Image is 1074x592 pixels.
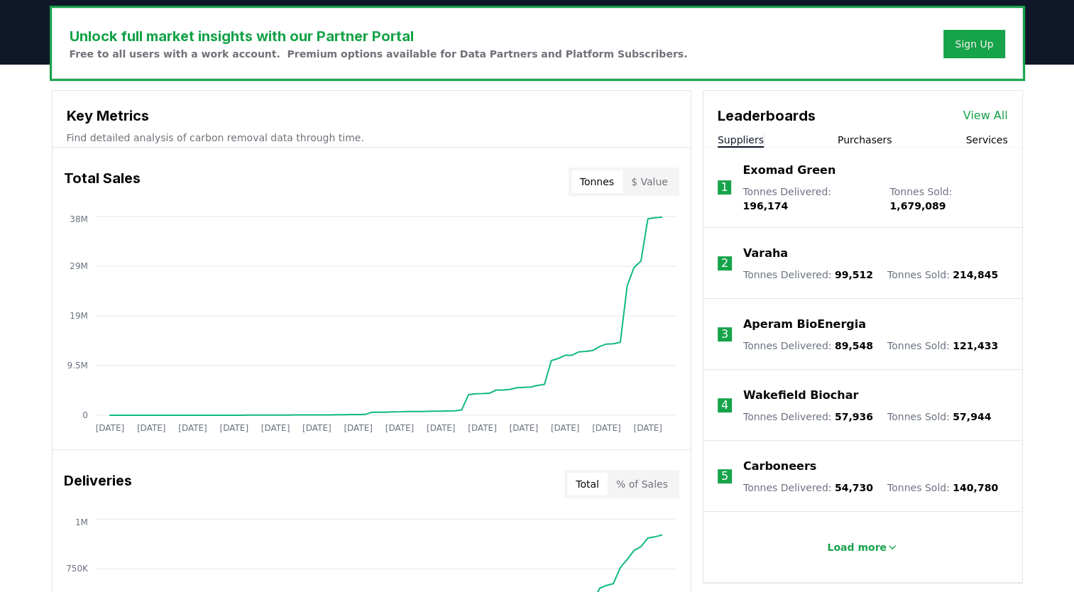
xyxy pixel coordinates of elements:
[835,340,873,351] span: 89,548
[953,482,998,493] span: 140,780
[887,268,998,282] p: Tonnes Sold :
[219,423,248,433] tspan: [DATE]
[385,423,414,433] tspan: [DATE]
[633,423,662,433] tspan: [DATE]
[743,162,835,179] a: Exomad Green
[835,269,873,280] span: 99,512
[64,470,132,498] h3: Deliveries
[721,397,728,414] p: 4
[743,245,788,262] a: Varaha
[302,423,331,433] tspan: [DATE]
[64,168,141,196] h3: Total Sales
[743,458,816,475] a: Carboneers
[889,200,946,212] span: 1,679,089
[67,131,676,145] p: Find detailed analysis of carbon removal data through time.
[953,269,998,280] span: 214,845
[66,564,89,574] tspan: 750K
[75,517,87,527] tspan: 1M
[887,339,998,353] p: Tonnes Sold :
[955,37,993,51] a: Sign Up
[835,482,873,493] span: 54,730
[943,30,1004,58] button: Sign Up
[70,214,88,224] tspan: 38M
[718,105,816,126] h3: Leaderboards
[70,47,688,61] p: Free to all users with a work account. Premium options available for Data Partners and Platform S...
[70,261,88,271] tspan: 29M
[953,340,998,351] span: 121,433
[344,423,373,433] tspan: [DATE]
[816,533,909,561] button: Load more
[965,133,1007,147] button: Services
[743,387,858,404] a: Wakefield Biochar
[743,200,788,212] span: 196,174
[721,468,728,485] p: 5
[608,473,676,495] button: % of Sales
[838,133,892,147] button: Purchasers
[953,411,991,422] span: 57,944
[743,481,873,495] p: Tonnes Delivered :
[743,339,873,353] p: Tonnes Delivered :
[468,423,497,433] tspan: [DATE]
[623,170,676,193] button: $ Value
[67,361,87,371] tspan: 9.5M
[718,133,764,147] button: Suppliers
[743,410,873,424] p: Tonnes Delivered :
[82,410,88,420] tspan: 0
[95,423,124,433] tspan: [DATE]
[889,185,1007,213] p: Tonnes Sold :
[509,423,538,433] tspan: [DATE]
[70,26,688,47] h3: Unlock full market insights with our Partner Portal
[67,105,676,126] h3: Key Metrics
[743,185,875,213] p: Tonnes Delivered :
[720,179,728,196] p: 1
[136,423,165,433] tspan: [DATE]
[963,107,1008,124] a: View All
[743,316,866,333] a: Aperam BioEnergia
[551,423,580,433] tspan: [DATE]
[70,311,88,321] tspan: 19M
[887,481,998,495] p: Tonnes Sold :
[721,326,728,343] p: 3
[178,423,207,433] tspan: [DATE]
[887,410,991,424] p: Tonnes Sold :
[721,255,728,272] p: 2
[571,170,623,193] button: Tonnes
[743,268,873,282] p: Tonnes Delivered :
[427,423,456,433] tspan: [DATE]
[827,540,887,554] p: Load more
[261,423,290,433] tspan: [DATE]
[835,411,873,422] span: 57,936
[567,473,608,495] button: Total
[592,423,621,433] tspan: [DATE]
